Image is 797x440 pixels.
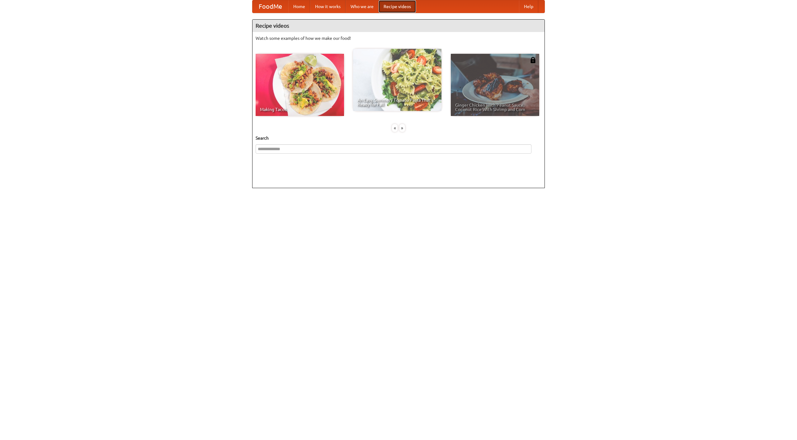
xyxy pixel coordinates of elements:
div: » [399,124,405,132]
a: Home [288,0,310,13]
a: Recipe videos [379,0,416,13]
img: 483408.png [530,57,536,63]
a: Who we are [346,0,379,13]
span: An Easy, Summery Tomato Pasta That's Ready for Fall [357,98,437,107]
a: Making Tacos [256,54,344,116]
div: « [392,124,398,132]
a: Help [519,0,538,13]
a: An Easy, Summery Tomato Pasta That's Ready for Fall [353,49,441,111]
a: FoodMe [252,0,288,13]
p: Watch some examples of how we make our food! [256,35,541,41]
h4: Recipe videos [252,20,545,32]
h5: Search [256,135,541,141]
a: How it works [310,0,346,13]
span: Making Tacos [260,107,340,112]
